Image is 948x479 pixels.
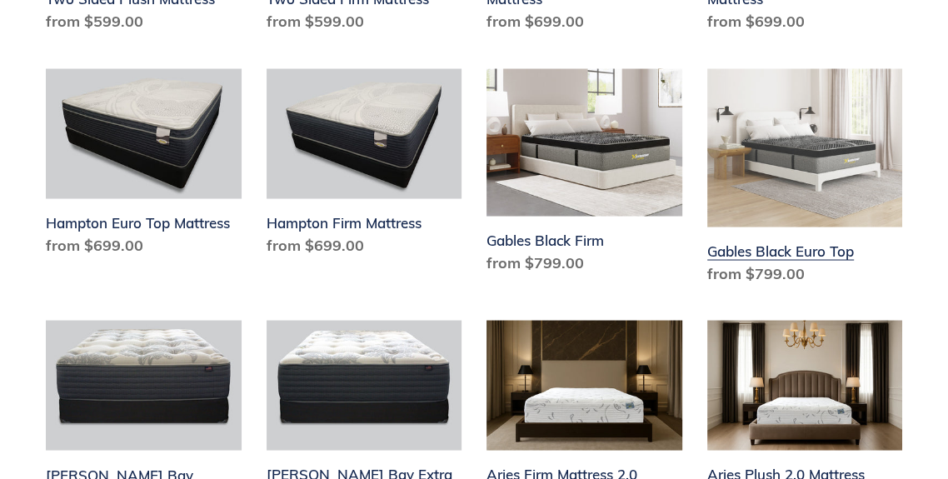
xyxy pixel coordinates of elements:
a: Hampton Euro Top Mattress [46,68,242,262]
a: Hampton Firm Mattress [267,68,462,262]
a: Gables Black Euro Top [707,68,903,291]
a: Gables Black Firm [486,68,682,280]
